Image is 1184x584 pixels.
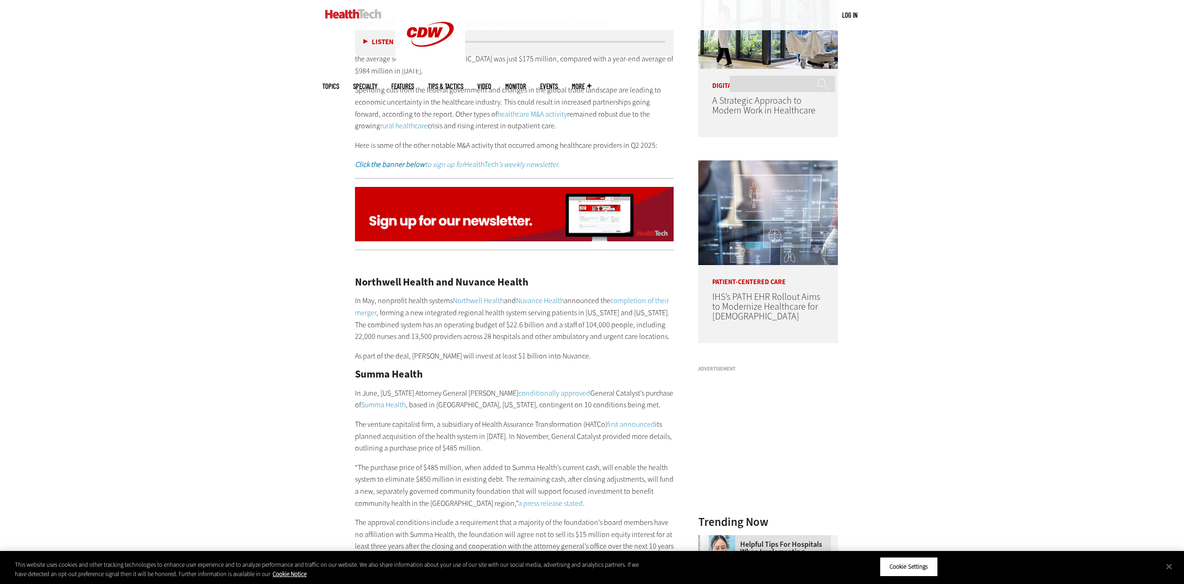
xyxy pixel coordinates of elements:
[698,516,838,528] h3: Trending Now
[322,83,339,90] span: Topics
[698,541,832,563] a: Helpful Tips for Hospitals When Implementing Microsoft Dragon Copilot
[355,350,674,362] p: As part of the deal, [PERSON_NAME] will invest at least $1 billion into Nuvance.
[355,159,560,169] a: Click the banner belowto sign up forHealthTech’s weekly newsletter.
[505,83,526,90] a: MonITor
[540,83,558,90] a: Events
[355,187,674,242] img: ht_newsletter_animated_q424_signup_desktop
[607,419,655,429] a: first announced
[273,570,307,578] a: More information about your privacy
[698,366,838,372] h3: Advertisement
[355,84,674,132] p: Spending cuts from the federal government and changes in the global trade landscape are leading t...
[355,139,674,152] p: Here is some of the other notable M&A activity that occurred among healthcare providers in Q2 2025:
[572,83,591,90] span: More
[355,159,464,169] em: to sign up for
[353,83,377,90] span: Specialty
[698,265,838,285] p: Patient-Centered Care
[497,109,567,119] a: healthcare M&A activity
[712,291,820,323] a: IHS’s PATH EHR Rollout Aims to Modernize Healthcare for [DEMOGRAPHIC_DATA]
[477,83,491,90] a: Video
[698,160,838,265] img: Electronic health records
[355,387,674,411] p: In June, [US_STATE] Attorney General [PERSON_NAME] General Catalyst’s purchase of , based in [GEO...
[698,69,838,89] p: Digital Workspace
[355,462,674,509] p: “The purchase price of $485 million, when added to Summa Health’s current cash, will enable the h...
[842,11,857,19] a: Log in
[355,418,674,454] p: The venture capitalist firm, a subsidiary of Health Assurance Transformation (HATCo) its planned ...
[380,121,428,131] a: rural healthcare
[1159,556,1179,577] button: Close
[355,296,669,318] a: completion of their merger
[842,10,857,20] div: User menu
[391,83,414,90] a: Features
[325,9,381,19] img: Home
[698,535,736,572] img: Doctor using phone to dictate to tablet
[518,498,583,508] a: a press release stated
[395,61,465,71] a: CDW
[880,557,938,577] button: Cookie Settings
[698,375,838,491] iframe: advertisement
[355,369,674,379] h2: Summa Health
[355,277,674,287] h2: Northwell Health and Nuvance Health
[498,159,560,169] em: ’s weekly newsletter.
[712,94,816,117] a: A Strategic Approach to Modern Work in Healthcare
[15,560,651,578] div: This website uses cookies and other tracking technologies to enhance user experience and to analy...
[355,159,425,169] strong: Click the banner below
[453,296,504,305] a: Northwell Health
[355,517,674,564] p: The approval conditions include a requirement that a majority of the foundation’s board members h...
[361,400,406,410] a: Summa Health
[355,295,674,342] p: In May, nonprofit health systems and announced the , forming a new integrated regional health sys...
[516,296,564,305] a: Nuvance Health
[518,388,590,398] a: conditionally approved
[698,535,740,543] a: Doctor using phone to dictate to tablet
[428,83,463,90] a: Tips & Tactics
